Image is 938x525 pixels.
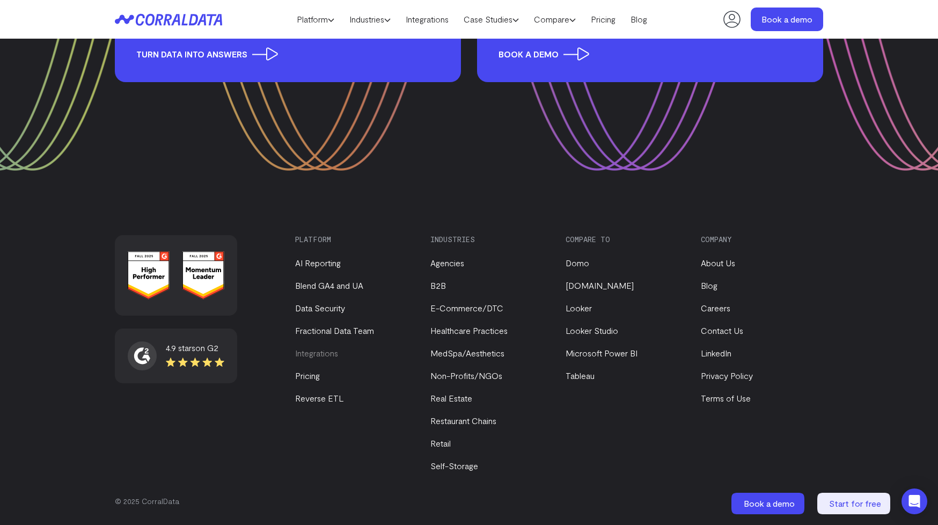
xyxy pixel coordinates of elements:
a: Non-Profits/NGOs [430,370,502,381]
a: Careers [701,303,730,313]
h3: Company [701,235,818,244]
a: Looker Studio [566,325,618,336]
p: © 2025 CorralData [115,496,823,507]
a: LinkedIn [701,348,731,358]
a: Looker [566,303,592,313]
a: Integrations [295,348,338,358]
a: 4.9 starson G2 [128,341,224,370]
span: Start for free [829,498,881,508]
a: Book a demo [751,8,823,31]
a: [DOMAIN_NAME] [566,280,634,290]
div: Open Intercom Messenger [902,488,927,514]
h3: Industries [430,235,547,244]
a: Domo [566,258,589,268]
a: Restaurant Chains [430,415,496,426]
a: MedSpa/Aesthetics [430,348,504,358]
a: Compare [526,11,583,27]
span: on G2 [195,342,218,353]
a: Privacy Policy [701,370,753,381]
a: Microsoft Power BI [566,348,637,358]
a: E-Commerce/DTC [430,303,503,313]
a: Blend GA4 and UA [295,280,363,290]
a: Data Security [295,303,345,313]
a: Real Estate [430,393,472,403]
a: Tableau [566,370,595,381]
a: AI Reporting [295,258,341,268]
a: Contact Us [701,325,743,336]
a: Integrations [398,11,456,27]
h3: Platform [295,235,412,244]
a: Pricing [583,11,623,27]
span: Book a demo [499,47,589,61]
div: 4.9 stars [166,341,224,354]
a: B2B [430,280,446,290]
a: Book a demo [731,493,807,514]
a: Retail [430,438,451,448]
span: Book a demo [744,498,795,508]
a: Pricing [295,370,320,381]
a: Case Studies [456,11,526,27]
a: Industries [342,11,398,27]
a: Platform [289,11,342,27]
a: Reverse ETL [295,393,343,403]
a: Blog [701,280,717,290]
a: Fractional Data Team [295,325,374,336]
a: About Us [701,258,735,268]
a: Terms of Use [701,393,751,403]
a: Blog [623,11,655,27]
h3: Compare to [566,235,683,244]
a: Healthcare Practices [430,325,508,336]
a: Self-Storage [430,461,478,471]
a: Agencies [430,258,464,268]
a: Start for free [817,493,892,514]
span: Turn data into answers [136,47,278,61]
